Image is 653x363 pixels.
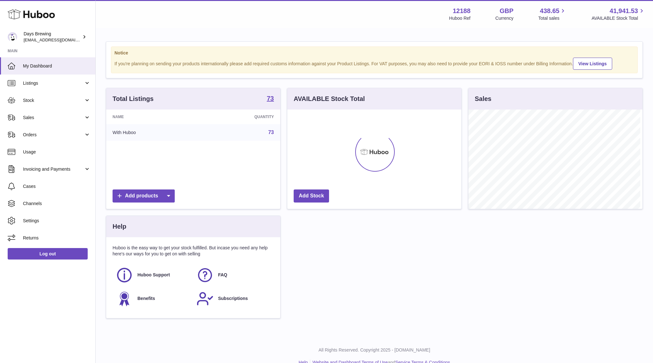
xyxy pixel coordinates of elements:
[8,32,17,42] img: helena@daysbrewing.com
[8,248,88,260] a: Log out
[218,295,248,302] span: Subscriptions
[23,235,91,241] span: Returns
[538,7,567,21] a: 438.65 Total sales
[114,57,634,70] div: If you're planning on sending your products internationally please add required customs informati...
[23,201,91,207] span: Channels
[267,95,274,102] strong: 73
[106,124,198,141] td: With Huboo
[23,80,84,86] span: Listings
[24,37,94,42] span: [EMAIL_ADDRESS][DOMAIN_NAME]
[591,15,645,21] span: AVAILABLE Stock Total
[453,7,471,15] strong: 12188
[113,245,274,257] p: Huboo is the easy way to get your stock fulfilled. But incase you need any help here's our ways f...
[196,267,271,284] a: FAQ
[116,267,190,284] a: Huboo Support
[113,95,154,103] h3: Total Listings
[23,218,91,224] span: Settings
[538,15,567,21] span: Total sales
[196,290,271,307] a: Subscriptions
[449,15,471,21] div: Huboo Ref
[23,149,91,155] span: Usage
[113,222,126,231] h3: Help
[23,166,84,172] span: Invoicing and Payments
[24,31,81,43] div: Days Brewing
[610,7,638,15] span: 41,941.53
[540,7,559,15] span: 438.65
[268,130,274,135] a: 73
[137,295,155,302] span: Benefits
[573,58,612,70] a: View Listings
[106,110,198,124] th: Name
[294,95,365,103] h3: AVAILABLE Stock Total
[23,183,91,189] span: Cases
[23,97,84,103] span: Stock
[198,110,280,124] th: Quantity
[113,189,175,203] a: Add products
[114,50,634,56] strong: Notice
[23,132,84,138] span: Orders
[267,95,274,103] a: 73
[116,290,190,307] a: Benefits
[218,272,227,278] span: FAQ
[101,347,648,353] p: All Rights Reserved. Copyright 2025 - [DOMAIN_NAME]
[23,115,84,121] span: Sales
[500,7,513,15] strong: GBP
[23,63,91,69] span: My Dashboard
[495,15,514,21] div: Currency
[137,272,170,278] span: Huboo Support
[591,7,645,21] a: 41,941.53 AVAILABLE Stock Total
[294,189,329,203] a: Add Stock
[475,95,491,103] h3: Sales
